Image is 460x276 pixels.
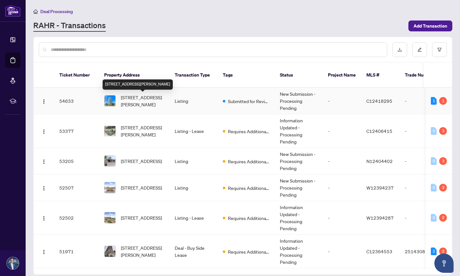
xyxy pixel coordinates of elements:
td: 52502 [54,201,99,235]
img: Logo [41,216,46,221]
span: Requires Additional Docs [228,215,270,222]
div: 0 [431,127,437,135]
button: Add Transaction [408,20,452,31]
span: [STREET_ADDRESS] [121,158,162,165]
img: Logo [41,99,46,104]
span: [STREET_ADDRESS][PERSON_NAME] [121,94,164,108]
td: Listing [170,175,218,201]
div: 3 [439,184,447,191]
img: thumbnail-img [105,182,115,193]
td: - [323,114,361,148]
span: C12418295 [366,98,392,104]
span: [STREET_ADDRESS] [121,214,162,221]
img: thumbnail-img [105,126,115,136]
td: Information Updated - Processing Pending [275,114,323,148]
button: edit [412,42,427,57]
td: - [400,148,445,175]
button: Logo [39,126,49,136]
th: Project Name [323,63,361,88]
span: filter [437,47,442,52]
td: 53377 [54,114,99,148]
td: 53205 [54,148,99,175]
img: Logo [41,129,46,134]
img: Logo [41,249,46,255]
span: C12406415 [366,128,392,134]
td: - [400,201,445,235]
div: 2 [439,214,447,222]
button: Logo [39,183,49,193]
span: Add Transaction [414,21,447,31]
td: Listing - Lease [170,201,218,235]
span: W12394237 [366,185,394,191]
div: 3 [439,127,447,135]
span: N12404402 [366,158,393,164]
div: 3 [439,157,447,165]
button: filter [432,42,447,57]
th: Ticket Number [54,63,99,88]
td: - [400,175,445,201]
div: 0 [431,214,437,222]
td: Listing - Lease [170,114,218,148]
span: W12394287 [366,215,394,221]
button: Logo [39,156,49,166]
span: Requires Additional Docs [228,248,270,255]
td: 52507 [54,175,99,201]
button: Logo [39,213,49,223]
img: logo [5,5,21,17]
button: Logo [39,246,49,256]
button: download [392,42,407,57]
td: Information Updated - Processing Pending [275,201,323,235]
span: edit [417,47,422,52]
span: [STREET_ADDRESS] [121,184,162,191]
span: [STREET_ADDRESS][PERSON_NAME] [121,244,164,258]
div: 2 [439,248,447,255]
div: 1 [439,97,447,105]
span: Submitted for Review [228,98,270,105]
td: - [323,175,361,201]
td: Deal - Buy Side Lease [170,235,218,268]
td: New Submission - Processing Pending [275,88,323,114]
th: Transaction Type [170,63,218,88]
td: - [323,88,361,114]
td: - [400,114,445,148]
img: thumbnail-img [105,212,115,223]
button: Logo [39,96,49,106]
td: Information Updated - Processing Pending [275,235,323,268]
img: Logo [41,186,46,191]
td: New Submission - Processing Pending [275,175,323,201]
img: thumbnail-img [105,246,115,257]
th: MLS # [361,63,400,88]
div: 0 [431,157,437,165]
span: C12364553 [366,248,392,254]
img: thumbnail-img [105,95,115,106]
img: thumbnail-img [105,156,115,166]
td: - [400,88,445,114]
td: 2514308 [400,235,445,268]
th: Trade Number [400,63,445,88]
div: 1 [431,97,437,105]
div: 2 [431,248,437,255]
span: home [33,9,38,14]
span: Requires Additional Docs [228,184,270,191]
span: [STREET_ADDRESS][PERSON_NAME] [121,124,164,138]
td: 54633 [54,88,99,114]
td: - [323,148,361,175]
div: 0 [431,184,437,191]
img: Logo [41,159,46,164]
span: Deal Processing [40,9,73,14]
span: Requires Additional Docs [228,158,270,165]
th: Status [275,63,323,88]
span: download [397,47,402,52]
th: Property Address [99,63,170,88]
img: Profile Icon [7,257,19,269]
td: Listing [170,148,218,175]
span: Requires Additional Docs [228,128,270,135]
div: [STREET_ADDRESS][PERSON_NAME] [103,79,173,90]
th: Tags [218,63,275,88]
td: 51971 [54,235,99,268]
button: Open asap [434,254,454,273]
a: RAHR - Transactions [33,20,106,32]
td: New Submission - Processing Pending [275,148,323,175]
td: Listing [170,88,218,114]
td: - [323,201,361,235]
